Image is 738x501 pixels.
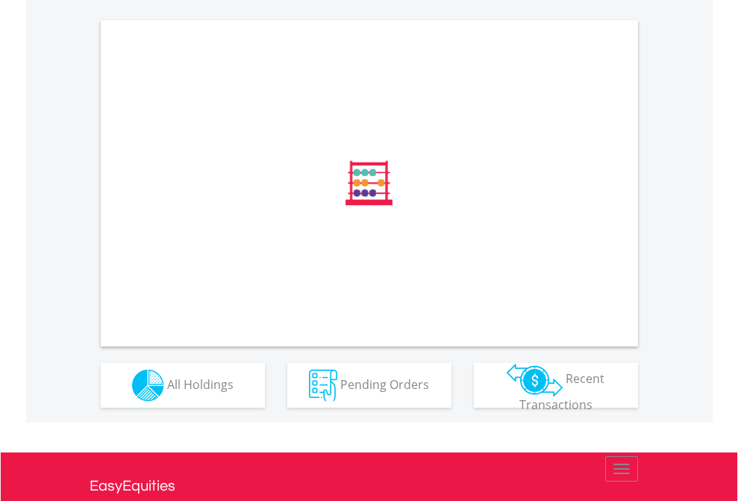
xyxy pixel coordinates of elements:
img: holdings-wht.png [132,370,164,402]
img: transactions-zar-wht.png [507,364,563,396]
span: Pending Orders [340,376,429,392]
button: All Holdings [101,363,265,408]
span: All Holdings [167,376,234,392]
img: pending_instructions-wht.png [309,370,337,402]
button: Pending Orders [287,363,451,408]
button: Recent Transactions [474,363,638,408]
